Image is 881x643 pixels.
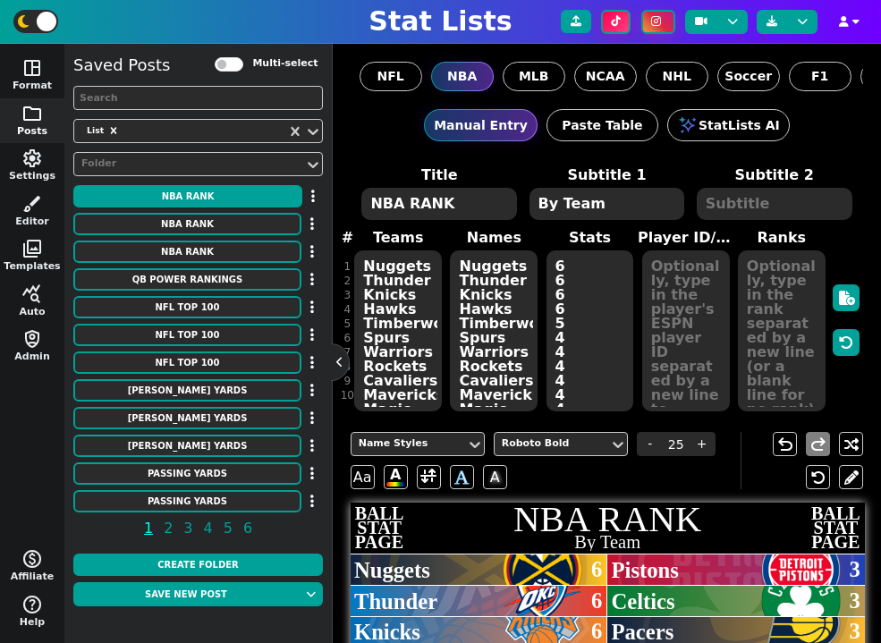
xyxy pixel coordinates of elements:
button: QB POWER RANKINGS [73,268,301,291]
div: 11 [341,402,354,417]
label: Ranks [733,227,829,249]
span: 3 [849,585,860,618]
span: NFL [377,67,404,86]
textarea: Nuggets Thunder Knicks Hawks Timberwolves Spurs Warriors Rockets Cavaliers Mavericks Magic Clippe... [354,250,442,411]
button: redo [806,432,830,456]
button: StatLists AI [667,109,790,141]
span: query_stats [21,283,43,305]
textarea: By Team [529,188,685,220]
label: Subtitle 1 [523,165,690,186]
button: Save new post [73,582,299,606]
span: Pistons [612,558,679,582]
label: # [342,227,353,249]
button: NFL TOP 100 [73,296,301,318]
label: Subtitle 2 [690,165,858,186]
textarea: NBA RANK [361,188,517,220]
span: 4 [201,517,216,539]
button: NFL TOP 100 [73,351,301,374]
div: 6 [341,331,354,345]
label: Names [446,227,542,249]
span: redo [808,434,829,455]
span: Celtics [612,589,675,613]
button: Passing Yards [73,462,301,485]
button: [PERSON_NAME] YARDS [73,379,301,402]
button: Create Folder [73,554,323,576]
textarea: 6 6 6 6 5 4 4 4 4 4 4 4 4 4 3 3 3 3 3 3 3 3 2 2 2 2 1 1 1 0 [546,250,634,411]
div: 7 [341,345,354,360]
button: [PERSON_NAME] Yards [73,435,301,457]
label: Teams [351,227,446,249]
span: Nuggets [354,558,430,582]
div: 10 [341,388,354,402]
div: 5 [341,317,354,331]
span: - [637,432,664,456]
span: 1 [141,517,156,539]
label: Multi-select [252,56,318,72]
div: 3 [341,288,354,302]
label: Stats [542,227,638,249]
span: BALL STAT PAGE [353,506,405,549]
span: 6 [241,517,255,539]
span: space_dashboard [21,57,43,79]
span: settings [21,148,43,169]
span: 3 [849,554,860,587]
textarea: Nuggets Thunder Knicks Hawks Timberwolves Spurs Warriors Rockets Cavaliers Mavericks Magic Clippe... [450,250,538,411]
label: Player ID/Image URL [638,227,733,249]
div: 4 [341,302,354,317]
div: Name Styles [359,436,459,452]
span: BALL STAT PAGE [810,506,862,549]
input: Search [73,86,323,110]
div: List [81,123,106,139]
span: 6 [591,585,602,618]
div: 1 [341,259,354,274]
button: Manual Entry [424,109,538,141]
button: Paste Table [546,109,658,141]
span: A [454,462,469,492]
button: NBA RANK [73,241,301,263]
div: Roboto Bold [502,436,602,452]
button: [PERSON_NAME] Yards [73,407,301,429]
div: 2 [341,274,354,288]
span: MLB [519,67,549,86]
span: help [21,594,43,615]
h1: NBA RANK [351,501,865,537]
span: brush [21,193,43,215]
div: Folder [81,157,297,172]
span: photo_library [21,238,43,259]
span: A [483,465,507,489]
h2: By Team [351,533,865,551]
span: 5 [221,517,235,539]
span: Thunder [354,589,437,613]
span: 3 [181,517,195,539]
span: shield_person [21,328,43,350]
button: undo [773,432,797,456]
label: Title [356,165,523,186]
button: Passing Yards [73,490,301,512]
span: + [689,432,716,456]
h1: Stat Lists [368,5,512,38]
span: folder [21,103,43,124]
button: NBA RANK [73,213,301,235]
span: Aa [351,465,375,489]
span: monetization_on [21,548,43,570]
span: 6 [591,554,602,587]
div: Remove List [106,123,122,139]
span: NBA [447,67,477,86]
span: undo [775,434,796,455]
div: 9 [341,374,354,388]
span: 2 [161,517,175,539]
button: NFL TOP 100 [73,324,301,346]
button: NBA RANK [73,185,302,207]
h5: Saved Posts [73,55,170,75]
